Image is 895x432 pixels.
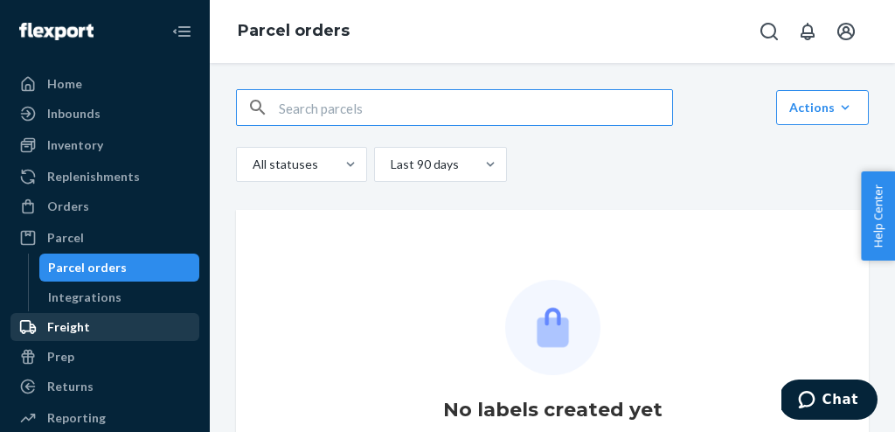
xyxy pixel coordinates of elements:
button: Open Search Box [752,14,787,49]
div: Integrations [48,289,121,306]
button: Help Center [861,171,895,261]
a: Returns [10,373,199,401]
div: Returns [47,378,94,395]
a: Reporting [10,404,199,432]
div: Freight [47,318,90,336]
button: Open account menu [829,14,864,49]
div: Inbounds [47,105,101,122]
a: Inventory [10,131,199,159]
div: Prep [47,348,74,366]
div: Parcel orders [48,259,127,276]
input: Search parcels [279,90,672,125]
div: Inventory [47,136,103,154]
ol: breadcrumbs [224,6,364,57]
img: Flexport logo [19,23,94,40]
button: Actions [776,90,869,125]
div: Actions [789,99,856,116]
a: Freight [10,313,199,341]
iframe: Opens a widget where you can chat to one of our agents [781,380,878,423]
div: Home [47,75,82,93]
button: Open notifications [790,14,825,49]
div: Replenishments [47,168,140,185]
a: Parcel [10,224,199,252]
img: Empty list [505,280,600,375]
a: Orders [10,192,199,220]
a: Prep [10,343,199,371]
input: All statuses [251,156,253,173]
a: Inbounds [10,100,199,128]
div: Parcel [47,229,84,247]
div: Reporting [47,409,106,427]
h1: No labels created yet [443,396,663,424]
a: Parcel orders [39,254,200,282]
button: Close Navigation [164,14,199,49]
a: Integrations [39,283,200,311]
a: Parcel orders [238,21,350,40]
div: Orders [47,198,89,215]
a: Home [10,70,199,98]
input: Last 90 days [389,156,391,173]
a: Replenishments [10,163,199,191]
